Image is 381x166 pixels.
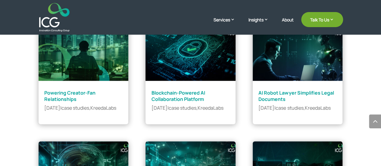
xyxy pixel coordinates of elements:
a: About [282,17,294,32]
p: | , [258,105,337,111]
a: Powering Creator-Fan Relationships [44,89,95,102]
img: AI Robot Lawyer Simplifies Legal Documents [252,24,343,81]
iframe: Chat Widget [351,137,381,166]
a: Talk To Us [301,12,343,27]
a: case studies [276,105,303,111]
img: Powering Creator-Fan Relationships [38,24,129,81]
a: KreedaLabs [304,105,330,111]
img: Blockchain-Powered AI Collaboration Platform [145,24,236,81]
p: | , [44,105,123,111]
a: case studies [61,105,89,111]
a: KreedaLabs [90,105,116,111]
span: [DATE] [258,105,274,111]
a: Services [214,17,241,32]
span: [DATE] [44,105,60,111]
a: Blockchain-Powered AI Collaboration Platform [151,89,205,102]
p: | , [151,105,230,111]
a: AI Robot Lawyer Simplifies Legal Documents [258,89,334,102]
a: case studies [168,105,196,111]
img: ICG [39,3,70,32]
span: [DATE] [151,105,167,111]
a: KreedaLabs [197,105,223,111]
a: Insights [248,17,274,32]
